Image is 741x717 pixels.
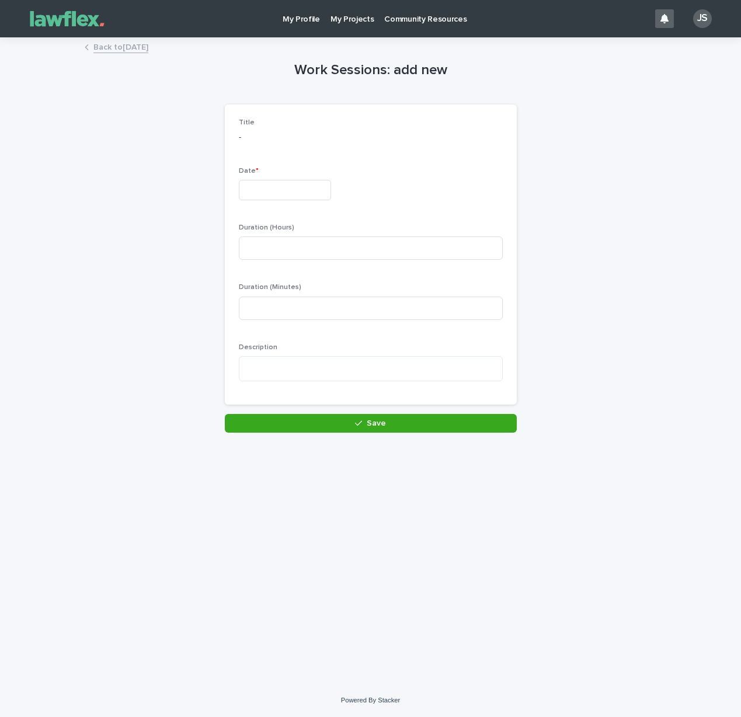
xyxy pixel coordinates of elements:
[225,414,517,433] button: Save
[367,419,386,427] span: Save
[23,7,111,30] img: Gnvw4qrBSHOAfo8VMhG6
[239,224,294,231] span: Duration (Hours)
[225,62,517,79] h1: Work Sessions: add new
[239,119,255,126] span: Title
[693,9,712,28] div: JS
[239,131,503,144] p: -
[239,168,259,175] span: Date
[239,284,301,291] span: Duration (Minutes)
[341,697,400,704] a: Powered By Stacker
[239,344,277,351] span: Description
[93,40,148,53] a: Back to[DATE]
